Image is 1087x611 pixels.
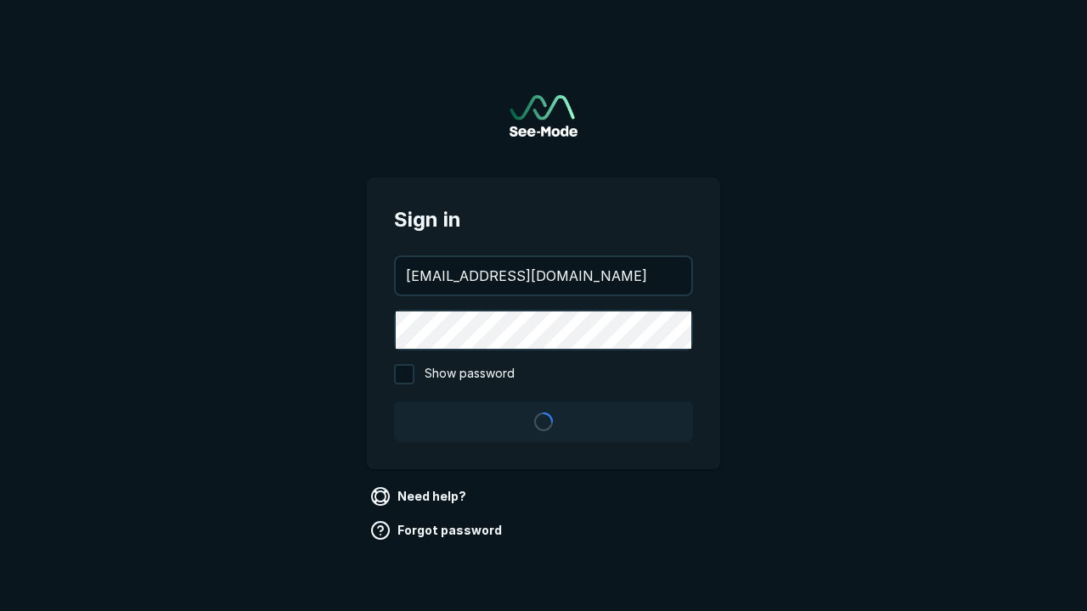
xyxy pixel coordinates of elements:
img: See-Mode Logo [510,95,577,137]
span: Sign in [394,205,693,235]
a: Go to sign in [510,95,577,137]
a: Need help? [367,483,473,510]
span: Show password [425,364,515,384]
a: Forgot password [367,517,509,544]
input: your@email.com [396,257,691,294]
